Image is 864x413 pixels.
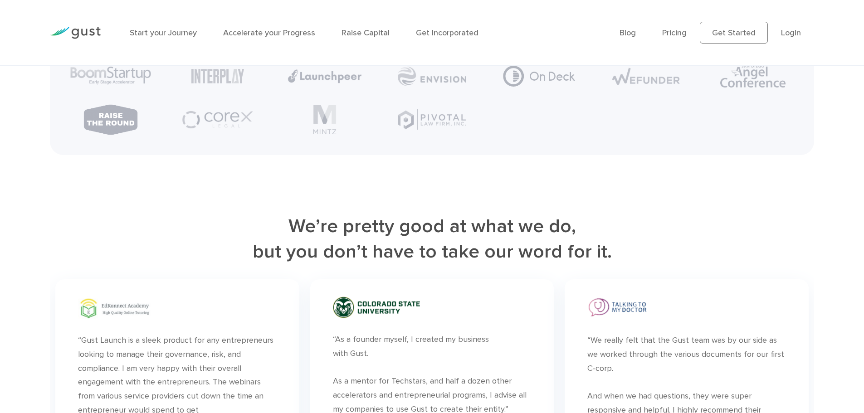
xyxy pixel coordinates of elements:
[503,66,575,87] img: Group 1226
[288,69,362,83] img: Launchpeer
[398,109,466,130] img: Pivotal
[50,27,101,39] img: Gust Logo
[620,28,636,38] a: Blog
[223,28,315,38] a: Accelerate your Progress
[333,296,420,318] img: Csu
[587,296,649,319] img: Talking To My Doctor
[342,28,390,38] a: Raise Capital
[610,66,682,87] img: Wefunder
[398,67,466,86] img: Envision
[662,28,687,38] a: Pricing
[83,103,139,136] img: Raise The Round
[700,22,768,44] a: Get Started
[78,296,151,319] img: Edkonnect
[130,28,197,38] a: Start your Journey
[68,64,154,88] img: Boomstartup
[313,105,337,134] img: Mintz
[50,214,814,265] h2: We’re pretty good at what we do, but you don’t have to take our word for it.
[416,28,478,38] a: Get Incorporated
[781,28,801,38] a: Login
[720,65,786,87] img: Angel Conference
[181,107,254,131] img: Corex
[191,69,244,83] img: Interplay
